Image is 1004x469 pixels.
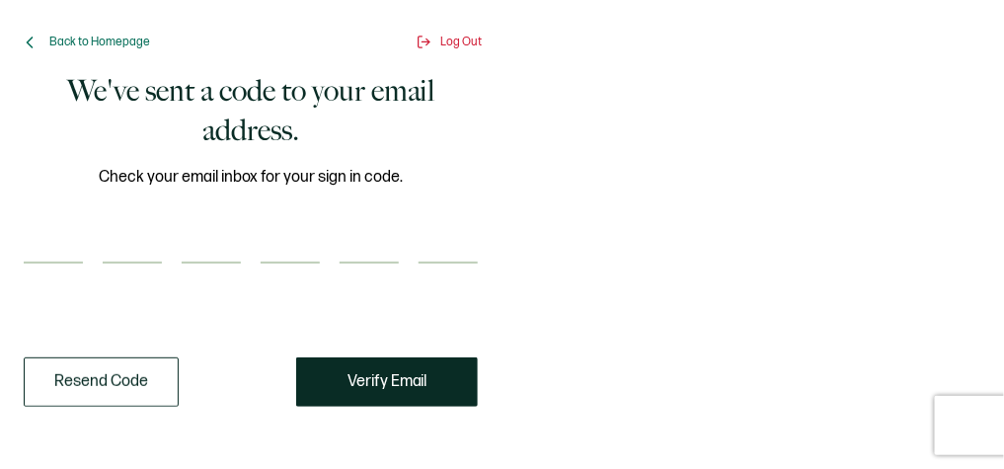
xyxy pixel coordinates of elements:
[24,357,179,407] button: Resend Code
[296,357,478,407] button: Verify Email
[49,35,150,49] span: Back to Homepage
[348,374,427,390] span: Verify Email
[99,165,403,190] span: Check your email inbox for your sign in code.
[441,35,483,49] span: Log Out
[35,71,468,150] h1: We've sent a code to your email address.
[675,247,1004,469] iframe: Chat Widget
